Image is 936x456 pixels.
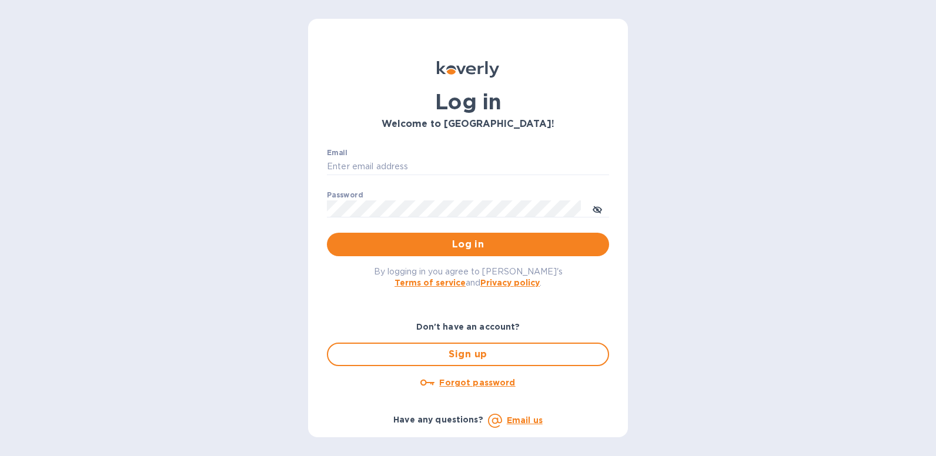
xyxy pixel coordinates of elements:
[327,149,347,156] label: Email
[586,197,609,220] button: toggle password visibility
[327,343,609,366] button: Sign up
[327,233,609,256] button: Log in
[327,119,609,130] h3: Welcome to [GEOGRAPHIC_DATA]!
[327,158,609,176] input: Enter email address
[480,278,540,287] a: Privacy policy
[395,278,466,287] a: Terms of service
[327,192,363,199] label: Password
[337,347,599,361] span: Sign up
[416,322,520,331] b: Don't have an account?
[393,415,483,424] b: Have any questions?
[327,89,609,114] h1: Log in
[374,267,563,287] span: By logging in you agree to [PERSON_NAME]'s and .
[336,237,600,252] span: Log in
[439,378,515,387] u: Forgot password
[437,61,499,78] img: Koverly
[507,415,543,425] a: Email us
